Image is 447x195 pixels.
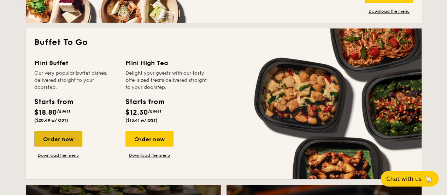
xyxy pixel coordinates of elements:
[34,108,57,116] span: $18.80
[125,96,164,107] div: Starts from
[34,152,82,158] a: Download the menu
[365,8,413,14] a: Download the menu
[125,131,173,147] div: Order now
[148,108,161,113] span: /guest
[381,171,439,187] button: Chat with us🦙
[34,117,68,122] span: ($20.49 w/ GST)
[125,69,208,91] div: Delight your guests with our tasty bite-sized treats delivered straight to your doorstep.
[57,108,70,113] span: /guest
[125,117,158,122] span: ($13.41 w/ GST)
[125,152,173,158] a: Download the menu
[34,37,413,48] h2: Buffet To Go
[125,58,208,68] div: Mini High Tea
[34,58,117,68] div: Mini Buffet
[34,131,82,147] div: Order now
[386,176,422,182] span: Chat with us
[424,175,433,183] span: 🦙
[34,96,73,107] div: Starts from
[34,69,117,91] div: Our very popular buffet dishes, delivered straight to your doorstep.
[125,108,148,116] span: $12.30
